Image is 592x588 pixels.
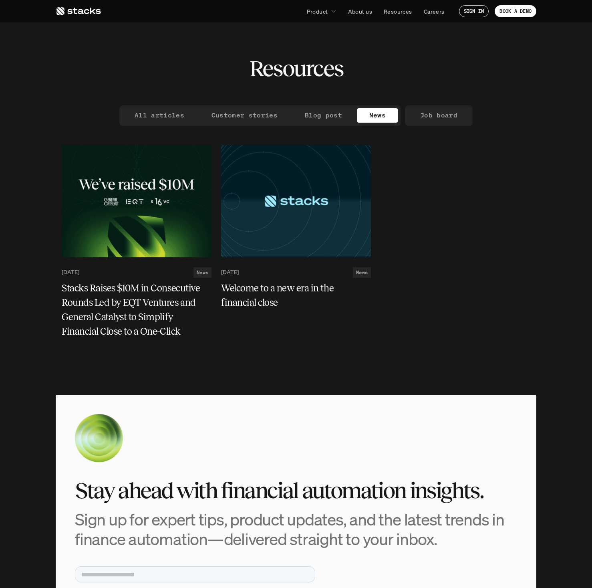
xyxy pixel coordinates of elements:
h5: Stacks Raises $10M in Consecutive Rounds Led by EQT Ventures and General Catalyst to Simplify Fin... [62,281,202,339]
h3: Sign up for expert tips, product updates, and the latest trends in finance automation—delivered s... [75,509,517,549]
p: About us [348,7,372,16]
a: About us [343,4,377,18]
a: Welcome to a new era in the financial close [221,281,371,310]
a: [DATE]News [62,267,211,278]
a: Job board [408,108,469,123]
h2: Resources [249,56,343,81]
p: [DATE] [221,269,239,276]
p: Product [307,7,328,16]
a: [DATE]News [221,267,371,278]
p: [DATE] [62,269,79,276]
a: Resources [379,4,417,18]
a: Careers [419,4,449,18]
p: All articles [135,109,184,121]
p: Job board [420,109,457,121]
a: News [357,108,398,123]
a: Blog post [293,108,354,123]
a: BOOK A DEMO [495,5,536,17]
p: BOOK A DEMO [499,8,532,14]
p: Resources [384,7,412,16]
p: News [369,109,386,121]
h2: News [356,270,368,275]
p: Blog post [305,109,342,121]
a: All articles [123,108,196,123]
h2: Stay ahead with financial automation insights. [75,478,517,503]
h2: News [197,270,208,275]
a: Customer stories [199,108,290,123]
a: Stacks Raises $10M in Consecutive Rounds Led by EQT Ventures and General Catalyst to Simplify Fin... [62,281,211,339]
p: Customer stories [211,109,278,121]
h5: Welcome to a new era in the financial close [221,281,361,310]
p: Careers [424,7,445,16]
p: SIGN IN [464,8,484,14]
a: Privacy Policy [120,36,155,42]
a: SIGN IN [459,5,489,17]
